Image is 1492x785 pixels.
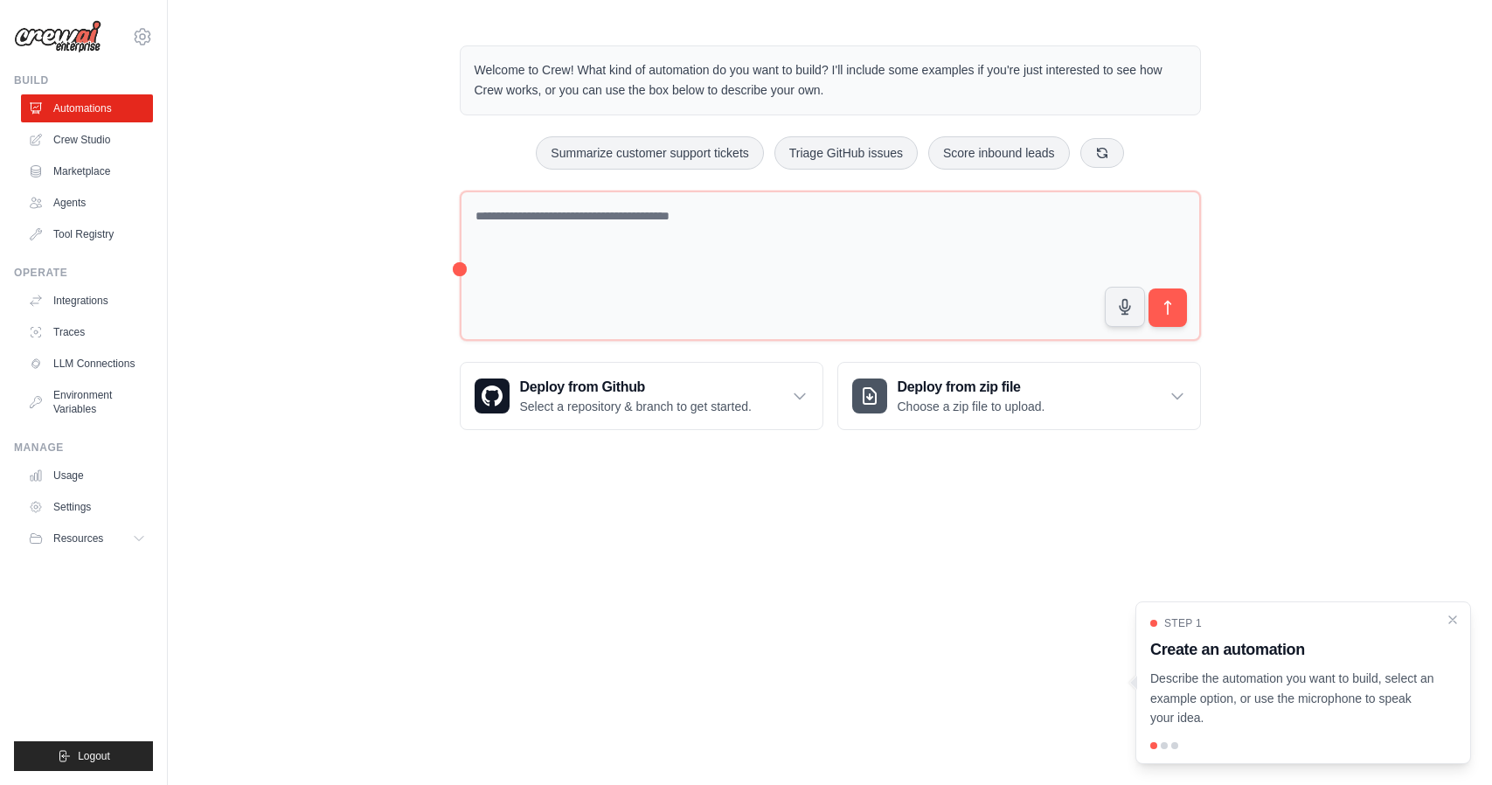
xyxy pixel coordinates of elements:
[21,350,153,378] a: LLM Connections
[475,60,1186,101] p: Welcome to Crew! What kind of automation do you want to build? I'll include some examples if you'...
[536,136,763,170] button: Summarize customer support tickets
[21,524,153,552] button: Resources
[898,398,1045,415] p: Choose a zip file to upload.
[1150,669,1435,728] p: Describe the automation you want to build, select an example option, or use the microphone to spe...
[14,741,153,771] button: Logout
[520,377,752,398] h3: Deploy from Github
[21,157,153,185] a: Marketplace
[928,136,1070,170] button: Score inbound leads
[14,441,153,455] div: Manage
[520,398,752,415] p: Select a repository & branch to get started.
[1164,616,1202,630] span: Step 1
[21,126,153,154] a: Crew Studio
[21,94,153,122] a: Automations
[78,749,110,763] span: Logout
[21,220,153,248] a: Tool Registry
[1446,613,1460,627] button: Close walkthrough
[1150,637,1435,662] h3: Create an automation
[21,462,153,490] a: Usage
[21,381,153,423] a: Environment Variables
[21,189,153,217] a: Agents
[53,531,103,545] span: Resources
[898,377,1045,398] h3: Deploy from zip file
[21,318,153,346] a: Traces
[21,287,153,315] a: Integrations
[14,266,153,280] div: Operate
[14,73,153,87] div: Build
[14,20,101,53] img: Logo
[774,136,918,170] button: Triage GitHub issues
[21,493,153,521] a: Settings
